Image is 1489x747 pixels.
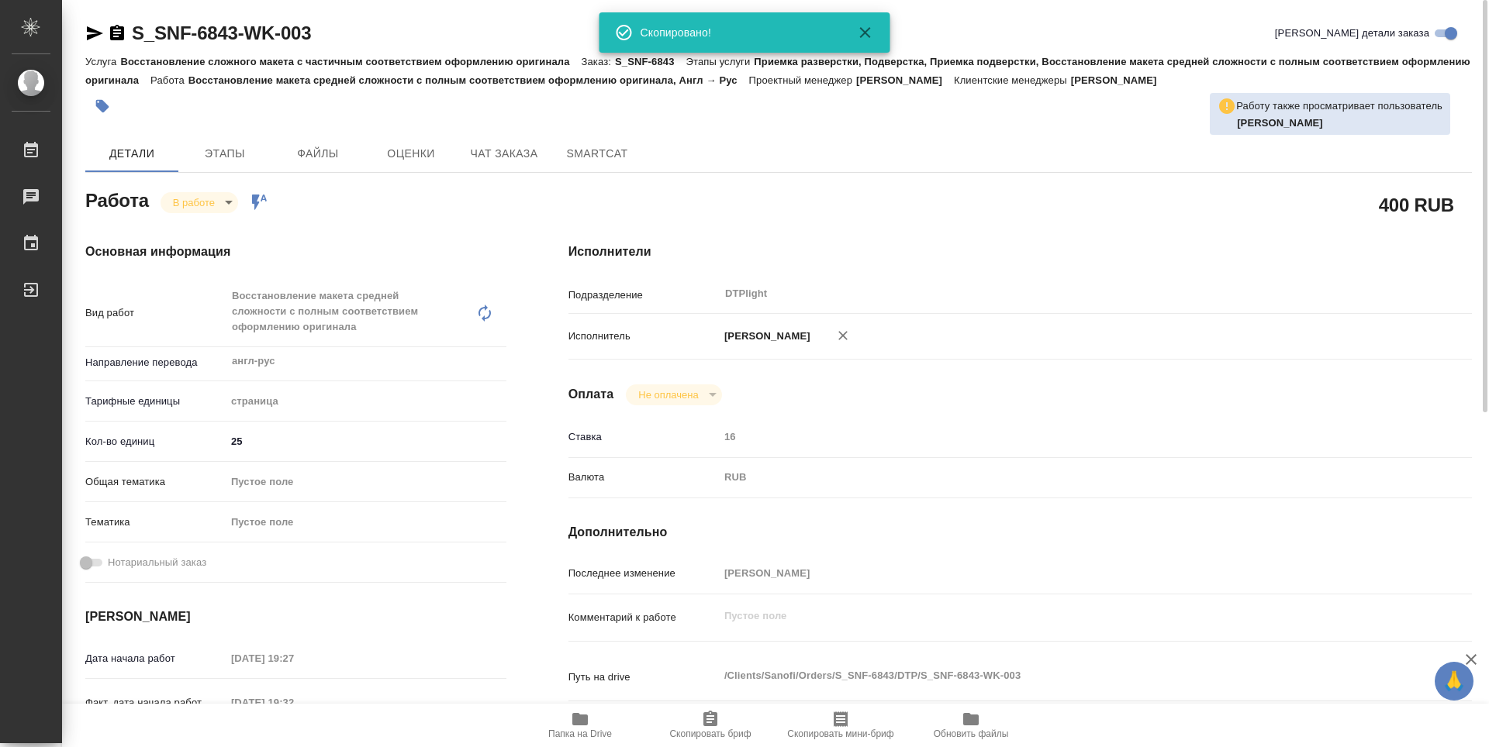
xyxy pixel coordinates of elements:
[1071,74,1169,86] p: [PERSON_NAME]
[934,728,1009,739] span: Обновить файлы
[108,24,126,43] button: Скопировать ссылку
[188,74,749,86] p: Восстановление макета средней сложности с полным соответствием оформлению оригинала, Англ → Рус
[719,329,810,344] p: [PERSON_NAME]
[1379,191,1454,218] h2: 400 RUB
[85,355,226,370] p: Направление перевода
[85,56,120,67] p: Услуга
[686,56,755,67] p: Этапы услуги
[374,144,448,164] span: Оценки
[719,425,1397,448] input: Пустое поле
[719,562,1397,584] input: Пустое поле
[568,470,719,485] p: Валюта
[669,728,751,739] span: Скопировать бриф
[615,56,686,67] p: S_SNF-6843
[548,728,612,739] span: Папка на Drive
[226,388,506,415] div: страница
[641,25,834,40] div: Скопировано!
[826,318,860,353] button: Удалить исполнителя
[85,695,226,711] p: Факт. дата начала работ
[281,144,355,164] span: Файлы
[85,608,506,626] h4: [PERSON_NAME]
[645,704,776,747] button: Скопировать бриф
[231,515,488,530] div: Пустое поле
[226,647,361,670] input: Пустое поле
[568,670,719,685] p: Путь на drive
[132,22,311,43] a: S_SNF-6843-WK-003
[120,56,581,67] p: Восстановление сложного макета с частичным соответствием оформлению оригинала
[515,704,645,747] button: Папка на Drive
[85,185,149,213] h2: Работа
[85,651,226,666] p: Дата начала работ
[1275,26,1429,41] span: [PERSON_NAME] детали заказа
[1237,115,1442,131] p: Петрова Валерия
[85,434,226,449] p: Кол-во единиц
[1236,98,1442,114] p: Работу также просматривает пользователь
[168,196,219,209] button: В работе
[226,430,506,453] input: ✎ Введи что-нибудь
[85,474,226,490] p: Общая тематика
[85,89,119,123] button: Добавить тэг
[95,144,169,164] span: Детали
[161,192,238,213] div: В работе
[1237,117,1323,129] b: [PERSON_NAME]
[719,663,1397,689] textarea: /Clients/Sanofi/Orders/S_SNF-6843/DTP/S_SNF-6843-WK-003
[626,384,721,405] div: В работе
[1441,665,1467,697] span: 🙏
[568,566,719,581] p: Последнее изменение
[1435,662,1473,701] button: 🙏
[108,555,206,570] span: Нотариальный заказ
[226,469,506,495] div: Пустое поле
[568,287,719,303] p: Подразделение
[568,523,1472,542] h4: Дополнительно
[85,515,226,530] p: Тематика
[85,24,104,43] button: Скопировать ссылку для ЯМессенджера
[231,474,488,490] div: Пустое поле
[568,385,614,404] h4: Оплата
[749,74,856,86] p: Проектный менеджер
[85,305,226,321] p: Вид работ
[582,56,615,67] p: Заказ:
[467,144,541,164] span: Чат заказа
[719,464,1397,491] div: RUB
[906,704,1036,747] button: Обновить файлы
[634,388,703,401] button: Не оплачена
[954,74,1071,86] p: Клиентские менеджеры
[568,610,719,625] p: Комментарий к работе
[856,74,954,86] p: [PERSON_NAME]
[568,329,719,344] p: Исполнитель
[85,56,1470,86] p: Приемка разверстки, Подверстка, Приемка подверстки, Восстановление макета средней сложности с пол...
[85,243,506,261] h4: Основная информация
[226,691,361,714] input: Пустое поле
[568,243,1472,261] h4: Исполнители
[568,429,719,445] p: Ставка
[150,74,188,86] p: Работа
[776,704,906,747] button: Скопировать мини-бриф
[226,509,506,535] div: Пустое поле
[560,144,634,164] span: SmartCat
[847,23,884,42] button: Закрыть
[188,144,262,164] span: Этапы
[787,728,893,739] span: Скопировать мини-бриф
[85,394,226,409] p: Тарифные единицы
